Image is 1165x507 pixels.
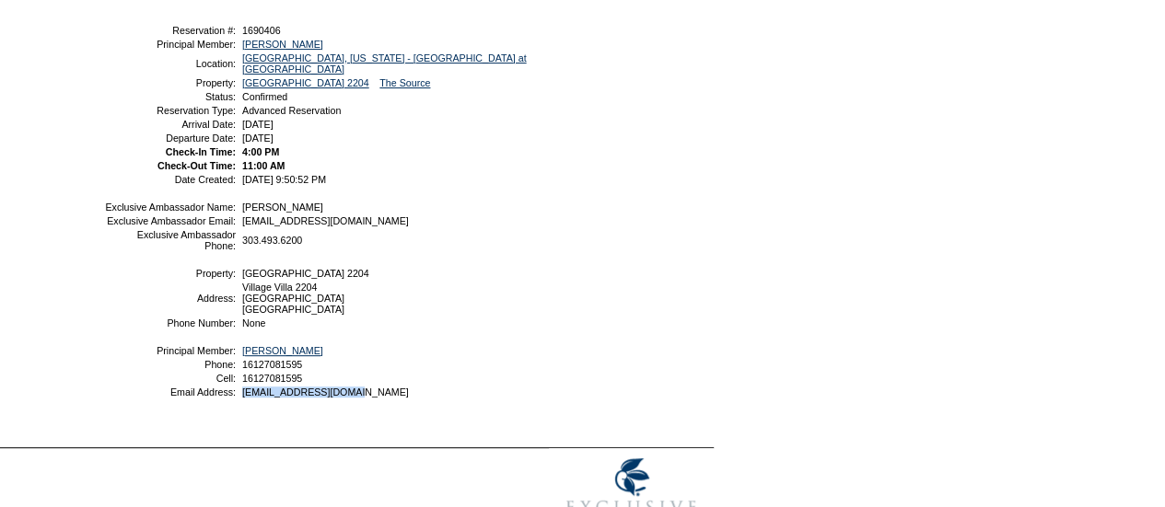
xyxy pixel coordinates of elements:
td: Exclusive Ambassador Email: [104,215,236,226]
span: Confirmed [242,91,287,102]
td: Location: [104,52,236,75]
a: [GEOGRAPHIC_DATA] 2204 [242,77,369,88]
td: Phone Number: [104,317,236,328]
span: [DATE] [242,133,274,144]
span: [DATE] 9:50:52 PM [242,174,326,185]
a: [PERSON_NAME] [242,345,323,356]
td: Principal Member: [104,39,236,50]
td: Cell: [104,373,236,384]
span: 4:00 PM [242,146,279,157]
td: Property: [104,268,236,279]
td: Phone: [104,359,236,370]
td: Exclusive Ambassador Phone: [104,229,236,251]
td: Reservation Type: [104,105,236,116]
strong: Check-In Time: [166,146,236,157]
td: Reservation #: [104,25,236,36]
span: Advanced Reservation [242,105,341,116]
span: None [242,317,265,328]
span: 16127081595 [242,359,302,370]
span: 11:00 AM [242,160,285,171]
span: 1690406 [242,25,281,36]
span: [PERSON_NAME] [242,202,323,213]
td: Address: [104,282,236,315]
a: [PERSON_NAME] [242,39,323,50]
td: Exclusive Ambassador Name: [104,202,236,213]
span: [DATE] [242,119,274,130]
td: Email Address: [104,386,236,398]
span: [EMAIL_ADDRESS][DOMAIN_NAME] [242,386,409,398]
td: Arrival Date: [104,119,236,130]
td: Property: [104,77,236,88]
span: [GEOGRAPHIC_DATA] 2204 [242,268,369,279]
strong: Check-Out Time: [157,160,236,171]
span: 16127081595 [242,373,302,384]
td: Date Created: [104,174,236,185]
a: [GEOGRAPHIC_DATA], [US_STATE] - [GEOGRAPHIC_DATA] at [GEOGRAPHIC_DATA] [242,52,527,75]
td: Departure Date: [104,133,236,144]
span: Village Villa 2204 [GEOGRAPHIC_DATA] [GEOGRAPHIC_DATA] [242,282,344,315]
span: [EMAIL_ADDRESS][DOMAIN_NAME] [242,215,409,226]
a: The Source [379,77,430,88]
span: 303.493.6200 [242,235,302,246]
td: Status: [104,91,236,102]
td: Principal Member: [104,345,236,356]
